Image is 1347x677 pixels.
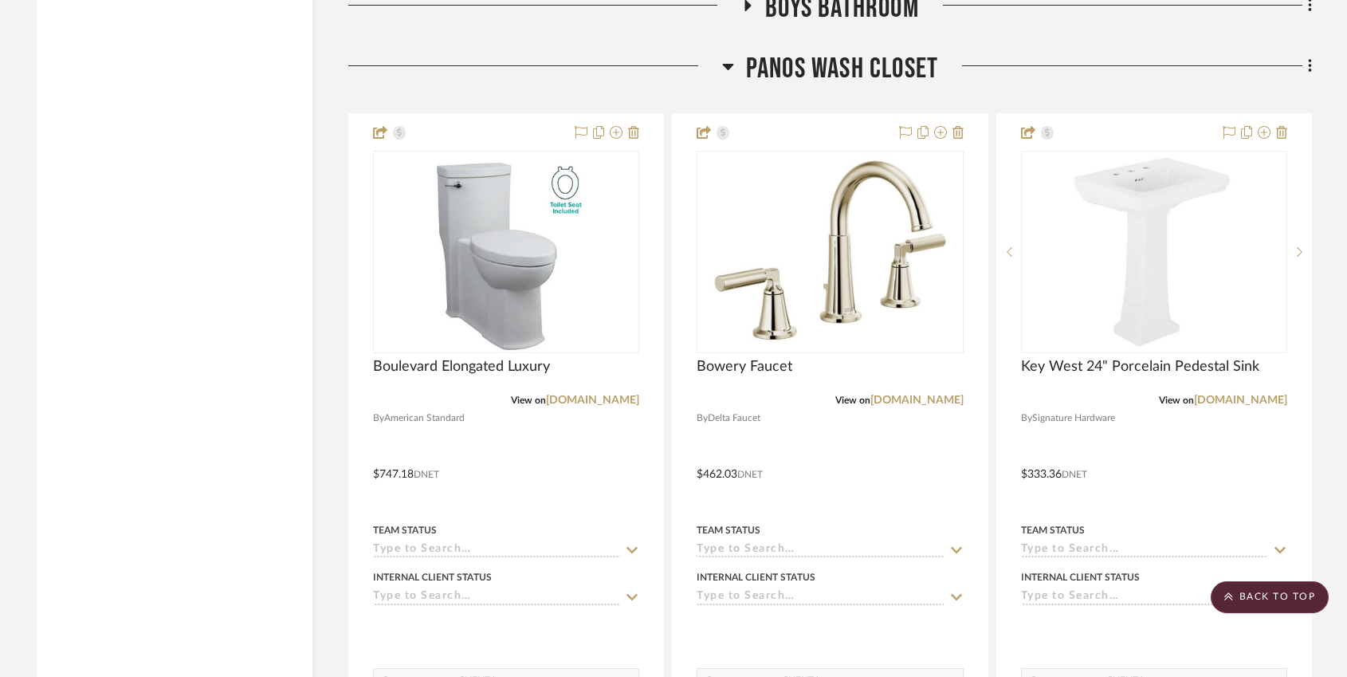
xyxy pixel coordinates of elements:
input: Type to Search… [1021,590,1268,605]
span: By [1021,411,1032,426]
scroll-to-top-button: BACK TO TOP [1211,581,1329,613]
span: View on [511,396,546,405]
span: By [373,411,384,426]
span: View on [835,396,870,405]
input: Type to Search… [373,590,620,605]
img: Key West 24" Porcelain Pedestal Sink [1072,152,1236,352]
input: Type to Search… [373,543,620,558]
a: [DOMAIN_NAME] [1194,395,1287,406]
span: Delta Faucet [708,411,760,426]
div: Internal Client Status [373,570,492,585]
div: Internal Client Status [697,570,815,585]
span: American Standard [384,411,465,426]
span: View on [1159,396,1194,405]
div: Team Status [697,523,760,537]
input: Type to Search… [697,590,944,605]
a: [DOMAIN_NAME] [546,395,639,406]
span: Boulevard Elongated Luxury [373,358,550,376]
span: By [697,411,708,426]
span: Signature Hardware [1032,411,1115,426]
a: [DOMAIN_NAME] [870,395,964,406]
span: Panos Wash Closet [746,52,938,86]
div: Team Status [373,523,437,537]
div: Team Status [1021,523,1085,537]
span: Key West 24" Porcelain Pedestal Sink [1021,358,1259,376]
img: Boulevard Elongated Luxury [423,152,590,352]
span: Bowery Faucet [697,358,792,376]
input: Type to Search… [697,543,944,558]
input: Type to Search… [1021,543,1268,558]
div: Internal Client Status [1021,570,1140,585]
div: 0 [697,152,962,352]
img: Bowery Faucet [712,152,948,352]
